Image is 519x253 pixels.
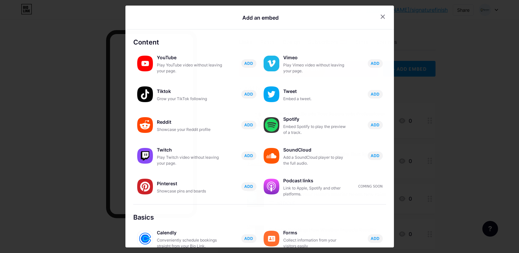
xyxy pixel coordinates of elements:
div: Play YouTube video without leaving your page. [157,62,222,74]
div: Basics [133,212,386,222]
div: SoundCloud [283,145,349,154]
div: Add a SoundCloud player to play the full audio. [283,154,349,166]
div: Play Twitch video without leaving your page. [157,154,222,166]
div: Vimeo [283,53,349,62]
span: ADD [244,153,253,158]
div: Twitch [157,145,222,154]
img: soundcloud [264,148,279,164]
button: ADD [241,234,256,243]
div: Coming soon [358,184,382,189]
div: Calendly [157,228,222,237]
img: reddit [137,117,153,133]
div: YouTube [157,53,222,62]
img: pinterest [137,179,153,194]
button: ADD [241,152,256,160]
div: Add an embed [242,14,279,22]
div: Grow your TikTok following [157,96,222,102]
div: Link to Apple, Spotify and other platforms. [283,185,349,197]
img: spotify [264,117,279,133]
div: Podcast links [283,176,349,185]
span: ADD [371,91,380,97]
button: ADD [241,90,256,99]
img: calendly [137,231,153,246]
button: ADD [241,182,256,191]
button: ADD [241,121,256,129]
div: Embed Spotify to play the preview of a track. [283,124,349,136]
span: ADD [371,122,380,128]
div: Tiktok [157,87,222,96]
span: ADD [244,91,253,97]
div: Forms [283,228,349,237]
button: ADD [368,234,383,243]
img: twitter [264,86,279,102]
button: ADD [368,152,383,160]
div: Tweet [283,87,349,96]
span: ADD [371,153,380,158]
button: ADD [368,59,383,68]
span: ADD [244,184,253,189]
img: twitch [137,148,153,164]
div: Spotify [283,115,349,124]
div: Content [133,37,386,47]
span: ADD [244,122,253,128]
span: ADD [244,61,253,66]
img: vimeo [264,56,279,71]
img: podcastlinks [264,179,279,194]
img: tiktok [137,86,153,102]
button: ADD [368,90,383,99]
span: ADD [371,61,380,66]
div: Showcase your Reddit profile [157,127,222,133]
div: Reddit [157,117,222,127]
div: Play Vimeo video without leaving your page. [283,62,349,74]
div: Showcase pins and boards [157,188,222,194]
span: ADD [244,236,253,241]
div: Pinterest [157,179,222,188]
div: Conveniently schedule bookings straight from your Bio Link. [157,237,222,249]
div: Embed a tweet. [283,96,349,102]
button: ADD [368,121,383,129]
img: forms [264,231,279,246]
span: ADD [371,236,380,241]
img: youtube [137,56,153,71]
button: ADD [241,59,256,68]
div: Collect information from your visitors easily [283,237,349,249]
